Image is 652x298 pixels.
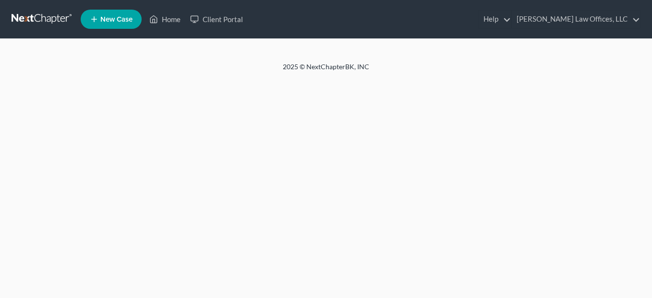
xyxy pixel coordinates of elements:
new-legal-case-button: New Case [81,10,142,29]
div: 2025 © NextChapterBK, INC [52,62,600,79]
a: Help [479,11,511,28]
a: [PERSON_NAME] Law Offices, LLC [512,11,640,28]
a: Home [145,11,185,28]
a: Client Portal [185,11,248,28]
